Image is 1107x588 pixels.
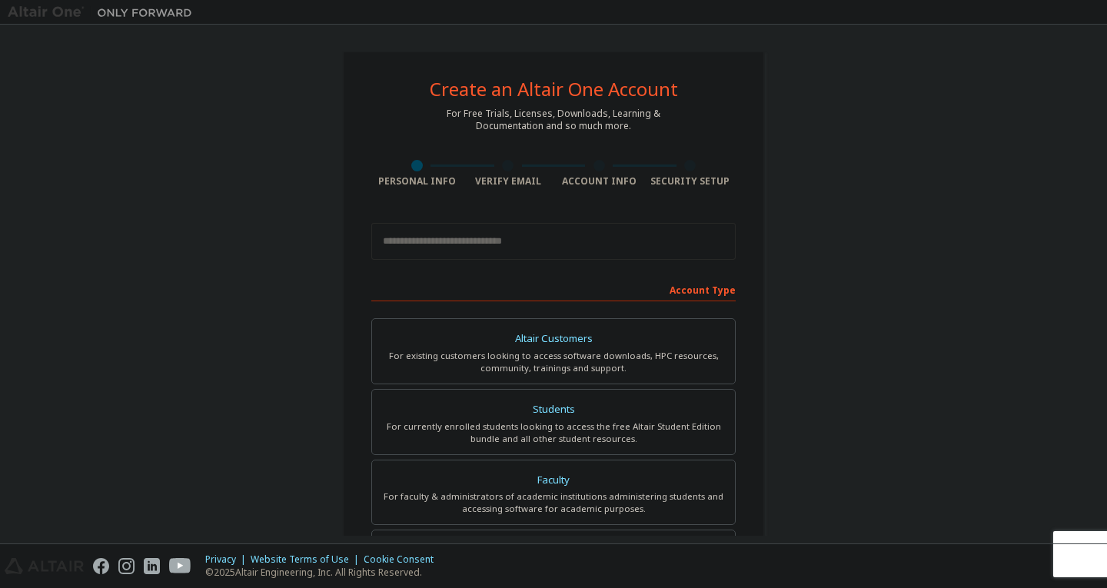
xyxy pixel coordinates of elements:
[251,553,364,566] div: Website Terms of Use
[645,175,736,188] div: Security Setup
[364,553,443,566] div: Cookie Consent
[381,399,726,420] div: Students
[5,558,84,574] img: altair_logo.svg
[93,558,109,574] img: facebook.svg
[381,470,726,491] div: Faculty
[381,328,726,350] div: Altair Customers
[430,80,678,98] div: Create an Altair One Account
[169,558,191,574] img: youtube.svg
[118,558,135,574] img: instagram.svg
[205,553,251,566] div: Privacy
[463,175,554,188] div: Verify Email
[205,566,443,579] p: © 2025 Altair Engineering, Inc. All Rights Reserved.
[371,175,463,188] div: Personal Info
[371,277,736,301] div: Account Type
[381,350,726,374] div: For existing customers looking to access software downloads, HPC resources, community, trainings ...
[447,108,660,132] div: For Free Trials, Licenses, Downloads, Learning & Documentation and so much more.
[381,420,726,445] div: For currently enrolled students looking to access the free Altair Student Edition bundle and all ...
[144,558,160,574] img: linkedin.svg
[8,5,200,20] img: Altair One
[553,175,645,188] div: Account Info
[381,490,726,515] div: For faculty & administrators of academic institutions administering students and accessing softwa...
